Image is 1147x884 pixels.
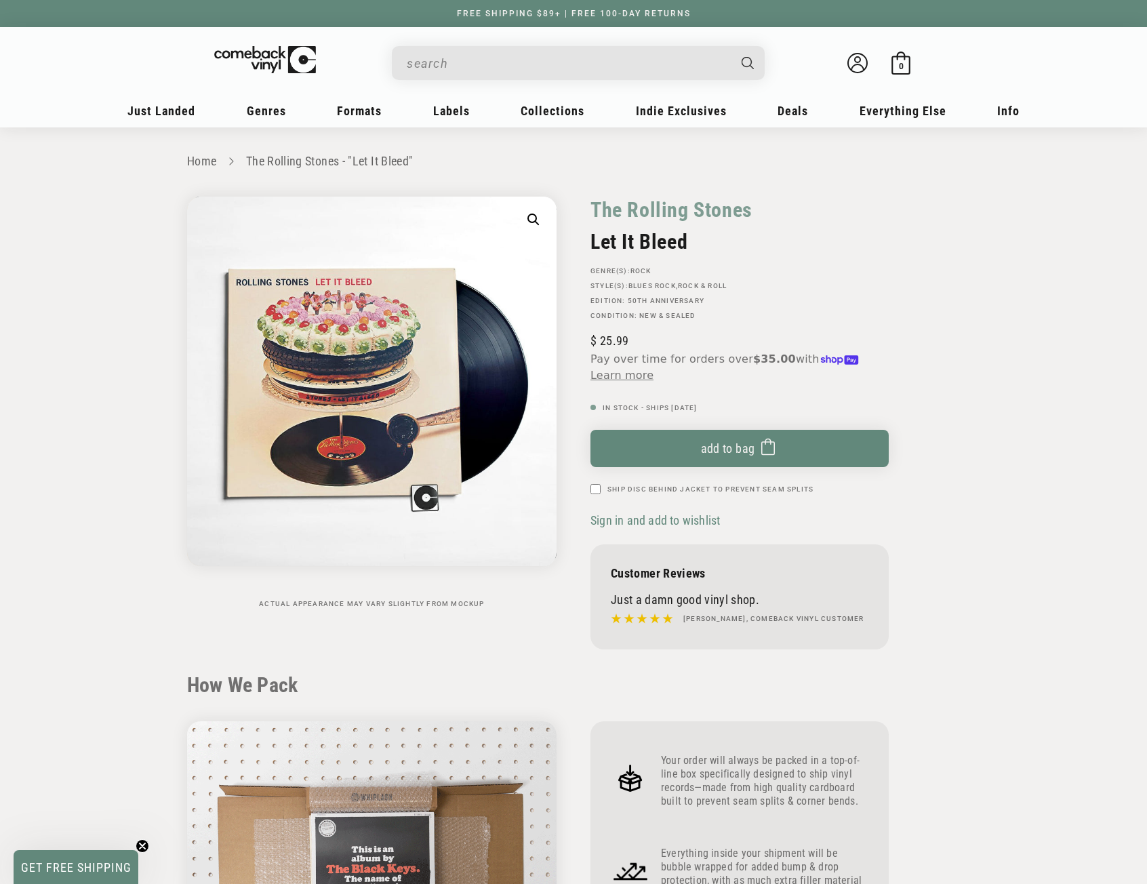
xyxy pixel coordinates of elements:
a: The Rolling Stones - "Let It Bleed" [246,154,414,168]
p: Just a damn good vinyl shop. [611,592,868,607]
a: Blues Rock [628,282,676,289]
input: When autocomplete results are available use up and down arrows to review and enter to select [407,49,728,77]
a: Home [187,154,216,168]
span: Formats [337,104,382,118]
p: GENRE(S): [590,267,889,275]
h2: Let It Bleed [590,230,889,254]
p: Edition: 50th Anniversary [590,297,889,305]
img: Frame_4.png [611,759,650,798]
img: star5.svg [611,610,673,628]
button: Search [730,46,767,80]
nav: breadcrumbs [187,152,960,172]
p: Actual appearance may vary slightly from mockup [187,600,557,608]
span: Genres [247,104,286,118]
span: Labels [433,104,470,118]
span: 0 [899,61,904,71]
span: Deals [778,104,808,118]
button: Sign in and add to wishlist [590,513,724,528]
p: STYLE(S): , [590,282,889,290]
media-gallery: Gallery Viewer [187,197,557,608]
p: In Stock - Ships [DATE] [590,404,889,412]
span: $ [590,334,597,348]
p: Customer Reviews [611,566,868,580]
span: Collections [521,104,584,118]
div: Search [392,46,765,80]
p: Your order will always be packed in a top-of-line box specifically designed to ship vinyl records... [661,754,868,808]
a: The Rolling Stones [590,197,752,223]
a: FREE SHIPPING $89+ | FREE 100-DAY RETURNS [443,9,704,18]
span: Info [997,104,1020,118]
span: Add to bag [701,441,755,456]
span: Sign in and add to wishlist [590,513,720,527]
h4: [PERSON_NAME], Comeback Vinyl customer [683,614,864,624]
h2: How We Pack [187,673,960,698]
div: GET FREE SHIPPINGClose teaser [14,850,138,884]
a: Rock [630,267,651,275]
span: 25.99 [590,334,628,348]
span: Everything Else [860,104,946,118]
button: Close teaser [136,839,149,853]
span: Just Landed [127,104,195,118]
span: GET FREE SHIPPING [21,860,132,875]
p: Condition: New & Sealed [590,312,889,320]
span: Indie Exclusives [636,104,727,118]
a: Rock & Roll [678,282,727,289]
button: Add to bag [590,430,889,467]
label: Ship Disc Behind Jacket To Prevent Seam Splits [607,484,813,494]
